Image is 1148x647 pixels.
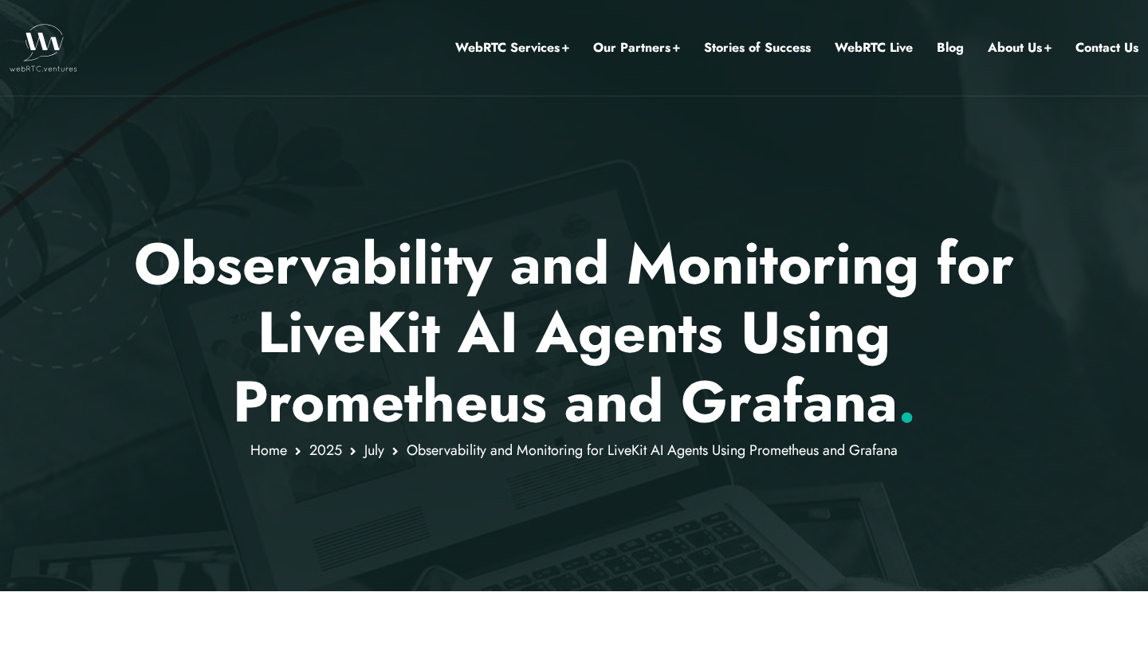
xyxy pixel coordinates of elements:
a: Contact Us [1075,37,1138,58]
a: Our Partners [593,37,680,58]
a: 2025 [309,440,342,461]
img: WebRTC.ventures [10,24,77,72]
a: About Us [988,37,1052,58]
a: Home [250,440,287,461]
p: Observability and Monitoring for LiveKit AI Agents Using Prometheus and Grafana [108,229,1041,436]
a: Stories of Success [704,37,811,58]
span: Observability and Monitoring for LiveKit AI Agents Using Prometheus and Grafana [407,440,898,461]
span: . [898,360,916,443]
a: WebRTC Services [455,37,569,58]
a: WebRTC Live [835,37,913,58]
a: July [364,440,384,461]
a: Blog [937,37,964,58]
